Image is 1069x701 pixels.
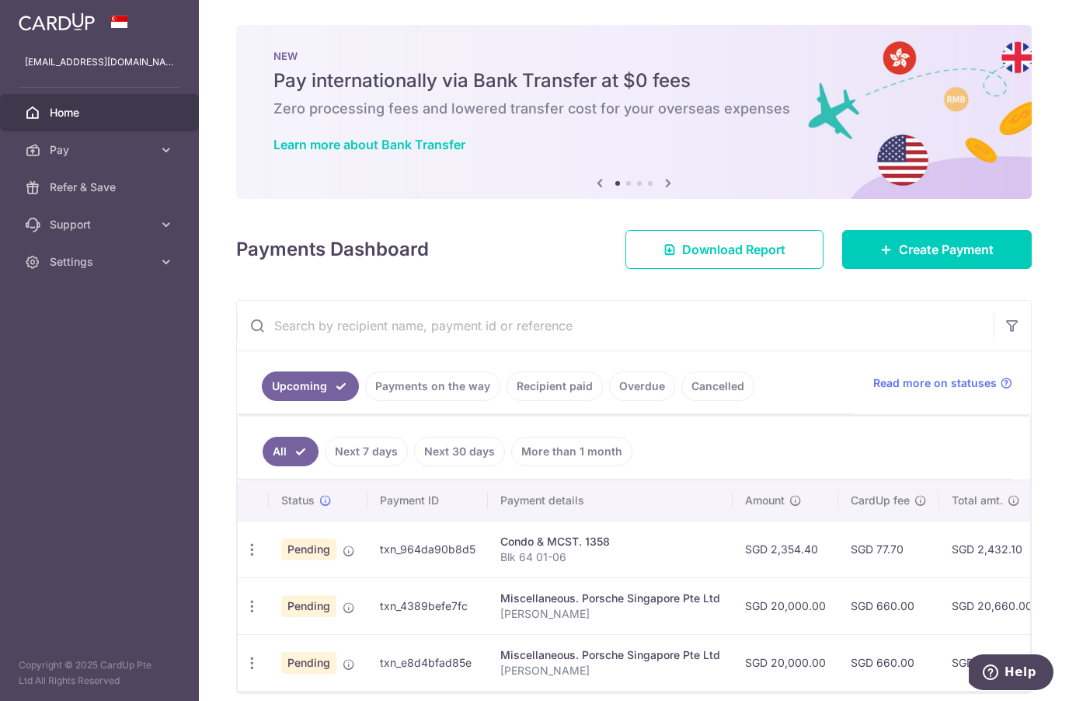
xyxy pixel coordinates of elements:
[873,375,997,391] span: Read more on statuses
[838,634,939,691] td: SGD 660.00
[851,493,910,508] span: CardUp fee
[500,534,720,549] div: Condo & MCST. 1358
[281,539,336,560] span: Pending
[50,105,152,120] span: Home
[25,54,174,70] p: [EMAIL_ADDRESS][DOMAIN_NAME]
[939,577,1045,634] td: SGD 20,660.00
[50,180,152,195] span: Refer & Save
[609,371,675,401] a: Overdue
[263,437,319,466] a: All
[273,99,994,118] h6: Zero processing fees and lowered transfer cost for your overseas expenses
[873,375,1012,391] a: Read more on statuses
[500,549,720,565] p: Blk 64 01-06
[969,654,1053,693] iframe: Opens a widget where you can find more information
[367,480,488,521] th: Payment ID
[681,371,754,401] a: Cancelled
[273,68,994,93] h5: Pay internationally via Bank Transfer at $0 fees
[281,652,336,674] span: Pending
[325,437,408,466] a: Next 7 days
[365,371,500,401] a: Payments on the way
[939,634,1045,691] td: SGD 20,660.00
[281,595,336,617] span: Pending
[281,493,315,508] span: Status
[367,521,488,577] td: txn_964da90b8d5
[236,235,429,263] h4: Payments Dashboard
[273,137,465,152] a: Learn more about Bank Transfer
[838,521,939,577] td: SGD 77.70
[262,371,359,401] a: Upcoming
[952,493,1003,508] span: Total amt.
[939,521,1045,577] td: SGD 2,432.10
[733,521,838,577] td: SGD 2,354.40
[488,480,733,521] th: Payment details
[237,301,994,350] input: Search by recipient name, payment id or reference
[733,577,838,634] td: SGD 20,000.00
[838,577,939,634] td: SGD 660.00
[50,254,152,270] span: Settings
[500,647,720,663] div: Miscellaneous. Porsche Singapore Pte Ltd
[19,12,95,31] img: CardUp
[236,25,1032,199] img: Bank transfer banner
[842,230,1032,269] a: Create Payment
[682,240,785,259] span: Download Report
[745,493,785,508] span: Amount
[500,663,720,678] p: [PERSON_NAME]
[500,591,720,606] div: Miscellaneous. Porsche Singapore Pte Ltd
[273,50,994,62] p: NEW
[50,142,152,158] span: Pay
[367,634,488,691] td: txn_e8d4bfad85e
[367,577,488,634] td: txn_4389befe7fc
[507,371,603,401] a: Recipient paid
[500,606,720,622] p: [PERSON_NAME]
[899,240,994,259] span: Create Payment
[733,634,838,691] td: SGD 20,000.00
[50,217,152,232] span: Support
[511,437,632,466] a: More than 1 month
[414,437,505,466] a: Next 30 days
[625,230,824,269] a: Download Report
